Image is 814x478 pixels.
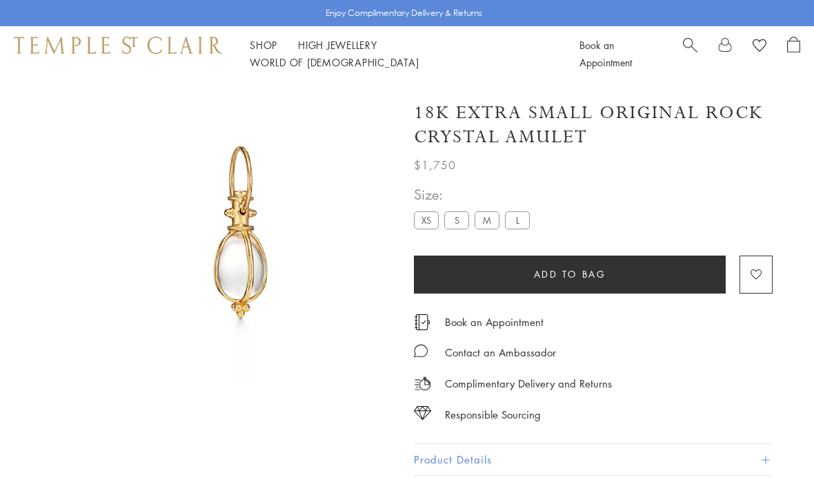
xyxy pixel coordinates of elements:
span: Add to bag [534,267,606,282]
img: Temple St. Clair [14,37,222,53]
a: View Wishlist [753,37,766,57]
span: $1,750 [414,156,456,174]
a: Book an Appointment [445,314,544,329]
label: M [475,211,499,229]
a: High JewelleryHigh Jewellery [298,38,377,52]
div: Contact an Ambassador [445,344,556,361]
a: World of [DEMOGRAPHIC_DATA]World of [DEMOGRAPHIC_DATA] [250,55,419,69]
img: icon_appointment.svg [414,314,430,330]
img: icon_delivery.svg [414,375,431,392]
label: S [444,211,469,229]
button: Add to bag [414,256,726,294]
h1: 18K Extra Small Original Rock Crystal Amulet [414,101,773,149]
button: Product Details [414,444,773,475]
img: icon_sourcing.svg [414,406,431,420]
a: Open Shopping Bag [787,37,800,71]
a: Search [683,37,697,71]
label: XS [414,211,439,229]
label: L [505,211,530,229]
img: P55800-E9 [90,82,393,385]
span: Size: [414,183,535,206]
a: ShopShop [250,38,277,52]
iframe: Gorgias live chat messenger [745,413,800,464]
a: Book an Appointment [579,38,632,69]
p: Enjoy Complimentary Delivery & Returns [326,6,482,20]
nav: Main navigation [250,37,548,71]
img: MessageIcon-01_2.svg [414,344,428,358]
p: Complimentary Delivery and Returns [445,375,612,392]
div: Responsible Sourcing [445,406,541,423]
